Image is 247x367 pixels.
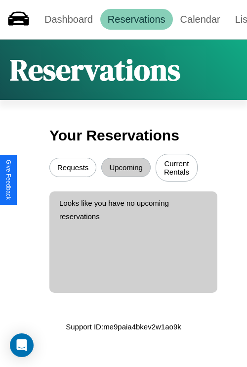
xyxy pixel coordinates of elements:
[49,158,96,177] button: Requests
[59,196,207,223] p: Looks like you have no upcoming reservations
[37,9,100,30] a: Dashboard
[100,9,173,30] a: Reservations
[156,154,198,182] button: Current Rentals
[49,122,198,149] h3: Your Reservations
[101,158,151,177] button: Upcoming
[5,160,12,200] div: Give Feedback
[10,333,34,357] div: Open Intercom Messenger
[10,49,180,90] h1: Reservations
[173,9,228,30] a: Calendar
[66,320,181,333] p: Support ID: me9paia4bkev2w1ao9k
